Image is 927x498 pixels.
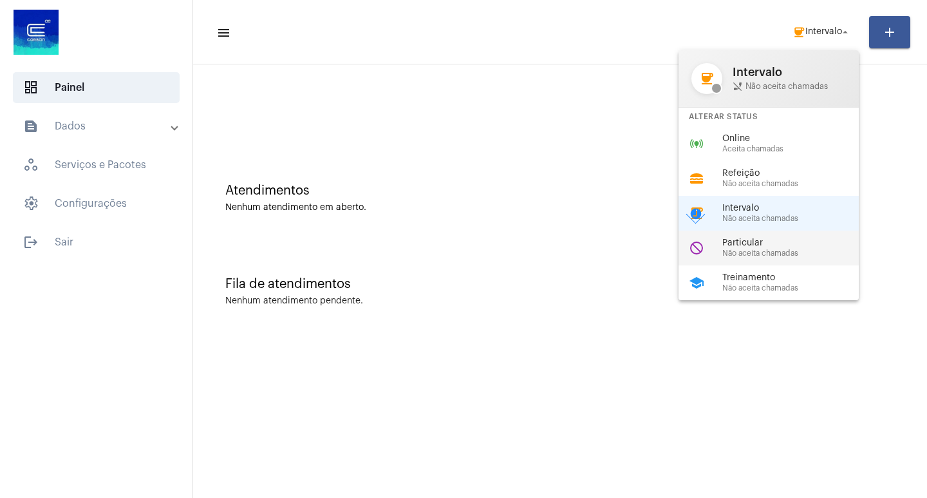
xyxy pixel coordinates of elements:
[722,238,869,248] span: Particular
[679,108,859,126] div: Alterar Status
[689,171,704,186] mat-icon: lunch_dining
[689,275,704,291] mat-icon: school
[733,81,846,91] span: Não aceita chamadas
[689,136,704,151] mat-icon: online_prediction
[722,169,869,178] span: Refeição
[722,180,869,188] span: Não aceita chamadas
[722,249,869,258] span: Não aceita chamadas
[733,66,846,79] span: Intervalo
[733,81,743,91] mat-icon: phone_disabled
[722,204,869,213] span: Intervalo
[722,145,869,153] span: Aceita chamadas
[689,240,704,256] mat-icon: do_not_disturb
[691,63,722,94] mat-icon: coffee
[689,206,704,221] mat-icon: coffee
[722,273,869,283] span: Treinamento
[686,205,706,224] mat-icon: check_circle
[722,284,869,292] span: Não aceita chamadas
[722,215,869,223] span: Não aceita chamadas
[722,134,869,144] span: Online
